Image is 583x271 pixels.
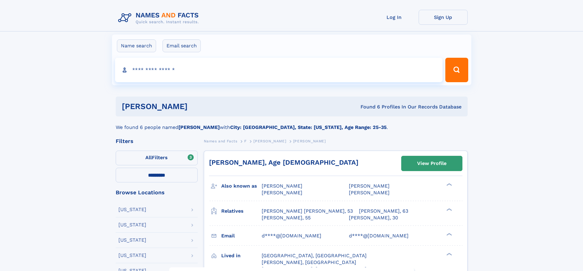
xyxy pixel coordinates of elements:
[262,259,356,265] span: [PERSON_NAME], [GEOGRAPHIC_DATA]
[293,139,326,143] span: [PERSON_NAME]
[163,39,201,52] label: Email search
[116,116,468,131] div: We found 6 people named with .
[262,253,367,258] span: [GEOGRAPHIC_DATA], [GEOGRAPHIC_DATA]
[116,10,204,26] img: Logo Names and Facts
[116,190,198,195] div: Browse Locations
[122,103,274,110] h1: [PERSON_NAME]
[445,58,468,82] button: Search Button
[244,139,247,143] span: F
[221,206,262,216] h3: Relatives
[118,253,146,258] div: [US_STATE]
[262,214,311,221] a: [PERSON_NAME], 55
[253,137,286,145] a: [PERSON_NAME]
[116,138,198,144] div: Filters
[445,232,452,236] div: ❯
[402,156,462,171] a: View Profile
[116,151,198,165] label: Filters
[118,207,146,212] div: [US_STATE]
[204,137,237,145] a: Names and Facts
[145,155,152,160] span: All
[262,208,353,214] a: [PERSON_NAME] [PERSON_NAME], 53
[349,214,398,221] a: [PERSON_NAME], 30
[417,156,447,170] div: View Profile
[445,183,452,187] div: ❯
[274,104,462,110] div: Found 6 Profiles In Our Records Database
[262,190,302,196] span: [PERSON_NAME]
[118,222,146,227] div: [US_STATE]
[445,207,452,211] div: ❯
[230,124,387,130] b: City: [GEOGRAPHIC_DATA], State: [US_STATE], Age Range: 25-35
[349,190,390,196] span: [PERSON_NAME]
[262,183,302,189] span: [PERSON_NAME]
[445,252,452,256] div: ❯
[209,159,358,166] a: [PERSON_NAME], Age [DEMOGRAPHIC_DATA]
[419,10,468,25] a: Sign Up
[359,208,408,214] a: [PERSON_NAME], 63
[221,251,262,261] h3: Lived in
[117,39,156,52] label: Name search
[221,231,262,241] h3: Email
[115,58,443,82] input: search input
[221,181,262,191] h3: Also known as
[370,10,419,25] a: Log In
[244,137,247,145] a: F
[349,183,390,189] span: [PERSON_NAME]
[118,238,146,243] div: [US_STATE]
[253,139,286,143] span: [PERSON_NAME]
[178,124,220,130] b: [PERSON_NAME]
